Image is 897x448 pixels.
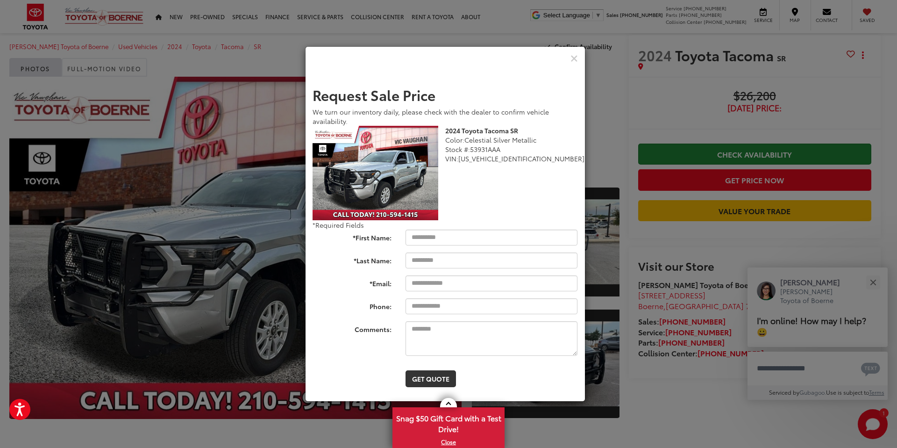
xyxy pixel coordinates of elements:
[306,298,399,311] label: Phone:
[313,220,364,230] span: *Required Fields
[313,126,438,220] img: 2024 Toyota Tacoma SR
[458,154,584,163] span: [US_VEHICLE_IDENTIFICATION_NUMBER]
[313,107,578,126] div: We turn our inventory daily, please check with the dealer to confirm vehicle availability.
[306,253,399,265] label: *Last Name:
[470,145,500,154] span: 53931AAA
[445,145,470,154] span: Stock #:
[445,126,518,135] b: 2024 Toyota Tacoma SR
[406,370,456,387] button: Get Quote
[313,87,578,102] h2: Request Sale Price
[306,230,399,242] label: *First Name:
[445,135,464,145] span: Color:
[393,408,504,437] span: Snag $50 Gift Card with a Test Drive!
[464,135,536,145] span: Celestial Silver Metallic
[445,154,458,163] span: VIN:
[570,53,578,64] button: Close
[306,321,399,334] label: Comments:
[306,275,399,288] label: *Email:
